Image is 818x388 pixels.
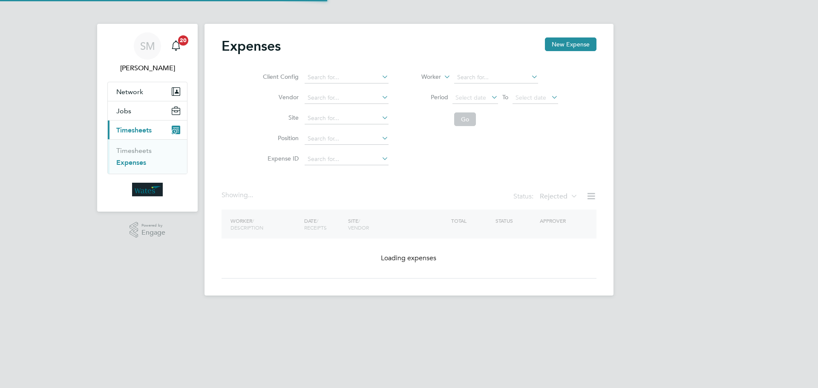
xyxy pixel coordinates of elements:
[305,92,389,104] input: Search for...
[260,114,299,121] label: Site
[116,126,152,134] span: Timesheets
[116,158,146,167] a: Expenses
[178,35,188,46] span: 20
[108,82,187,101] button: Network
[516,94,546,101] span: Select date
[222,37,281,55] h2: Expenses
[222,191,255,200] div: Showing
[305,153,389,165] input: Search for...
[97,24,198,212] nav: Main navigation
[140,40,155,52] span: SM
[410,93,448,101] label: Period
[167,32,184,60] a: 20
[130,222,166,238] a: Powered byEngage
[305,72,389,83] input: Search for...
[108,101,187,120] button: Jobs
[108,121,187,139] button: Timesheets
[403,73,441,81] label: Worker
[108,139,187,174] div: Timesheets
[454,72,538,83] input: Search for...
[141,229,165,236] span: Engage
[260,155,299,162] label: Expense ID
[540,192,578,201] label: Rejected
[455,94,486,101] span: Select date
[500,92,511,103] span: To
[454,112,476,126] button: Go
[107,183,187,196] a: Go to home page
[260,73,299,80] label: Client Config
[248,191,253,199] span: ...
[116,107,131,115] span: Jobs
[116,147,152,155] a: Timesheets
[305,112,389,124] input: Search for...
[513,191,579,203] div: Status:
[545,37,596,51] button: New Expense
[260,134,299,142] label: Position
[107,63,187,73] span: Suraj Meghani
[116,88,143,96] span: Network
[260,93,299,101] label: Vendor
[107,32,187,73] a: SM[PERSON_NAME]
[141,222,165,229] span: Powered by
[305,133,389,145] input: Search for...
[132,183,163,196] img: wates-logo-retina.png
